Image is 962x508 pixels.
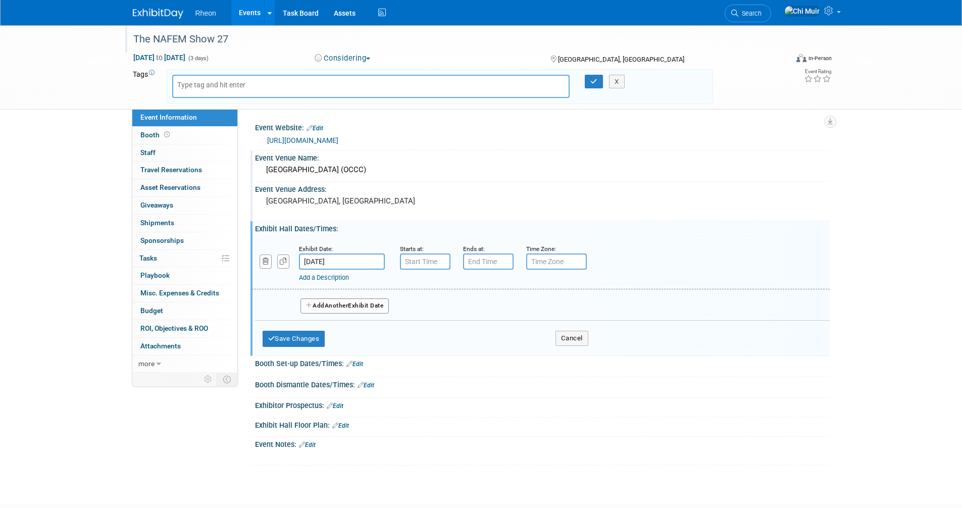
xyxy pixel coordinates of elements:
small: Time Zone: [526,245,556,252]
span: [GEOGRAPHIC_DATA], [GEOGRAPHIC_DATA] [558,56,684,63]
a: more [132,355,237,373]
td: Toggle Event Tabs [217,373,237,386]
div: The NAFEM Show 27 [130,30,773,48]
a: Search [725,5,771,22]
div: Event Website: [255,120,830,133]
span: Staff [140,148,156,157]
span: Search [738,10,762,17]
span: Event Information [140,113,197,121]
small: Starts at: [400,245,424,252]
span: Budget [140,307,163,315]
a: Playbook [132,267,237,284]
a: Event Information [132,109,237,126]
span: Booth not reserved yet [162,131,172,138]
span: Tasks [139,254,157,262]
span: to [155,54,164,62]
small: Ends at: [463,245,485,252]
input: Time Zone [526,253,587,270]
div: Event Notes: [255,437,830,450]
pre: [GEOGRAPHIC_DATA], [GEOGRAPHIC_DATA] [266,196,483,206]
span: Attachments [140,342,181,350]
button: Cancel [555,331,588,346]
div: Booth Dismantle Dates/Times: [255,377,830,390]
input: Type tag and hit enter [177,80,258,90]
a: ROI, Objectives & ROO [132,320,237,337]
span: Playbook [140,271,170,279]
a: [URL][DOMAIN_NAME] [267,136,338,144]
span: Booth [140,131,172,139]
div: Event Venue Name: [255,150,830,163]
span: Sponsorships [140,236,184,244]
img: Format-Inperson.png [796,54,806,62]
span: Travel Reservations [140,166,202,174]
a: Giveaways [132,197,237,214]
div: In-Person [808,55,832,62]
a: Booth [132,127,237,144]
a: Staff [132,144,237,162]
a: Sponsorships [132,232,237,249]
td: Tags [133,69,158,104]
a: Edit [346,361,363,368]
span: ROI, Objectives & ROO [140,324,208,332]
div: Event Format [728,53,832,68]
span: [DATE] [DATE] [133,53,186,62]
a: Travel Reservations [132,162,237,179]
img: ExhibitDay [133,9,183,19]
div: Booth Set-up Dates/Times: [255,356,830,369]
td: Personalize Event Tab Strip [199,373,217,386]
button: Considering [311,53,374,64]
span: (3 days) [187,55,209,62]
input: Start Time [400,253,450,270]
small: Exhibit Date: [299,245,333,252]
button: AddAnotherExhibit Date [300,298,389,314]
span: Asset Reservations [140,183,200,191]
a: Edit [327,402,343,410]
span: Another [325,302,348,309]
img: Chi Muir [784,6,820,17]
span: Shipments [140,219,174,227]
button: X [609,75,625,89]
div: Event Rating [804,69,831,74]
span: Rheon [195,9,216,17]
div: Exhibit Hall Floor Plan: [255,418,830,431]
a: Edit [299,441,316,448]
span: Misc. Expenses & Credits [140,289,219,297]
span: more [138,360,155,368]
div: [GEOGRAPHIC_DATA] (OCCC) [263,162,822,178]
a: Add a Description [299,274,349,281]
a: Attachments [132,338,237,355]
input: End Time [463,253,514,270]
button: Save Changes [263,331,325,347]
div: Exhibitor Prospectus: [255,398,830,411]
a: Misc. Expenses & Credits [132,285,237,302]
a: Asset Reservations [132,179,237,196]
a: Edit [358,382,374,389]
a: Edit [307,125,323,132]
a: Edit [332,422,349,429]
a: Budget [132,302,237,320]
div: Event Venue Address: [255,182,830,194]
a: Tasks [132,250,237,267]
input: Date [299,253,385,270]
div: Exhibit Hall Dates/Times: [255,221,830,234]
span: Giveaways [140,201,173,209]
a: Shipments [132,215,237,232]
